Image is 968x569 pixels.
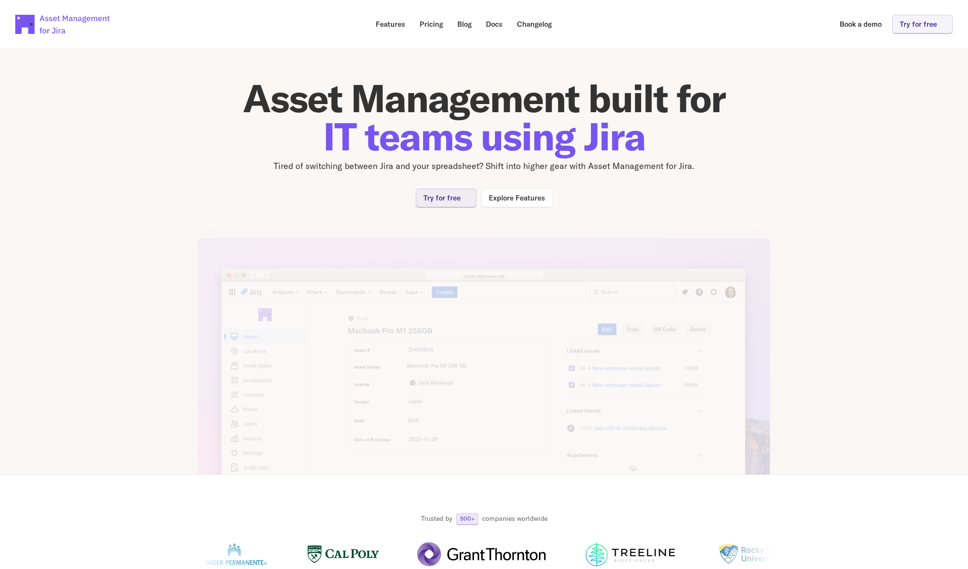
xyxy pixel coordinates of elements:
[369,15,412,33] a: Features
[840,21,882,28] p: Book a demo
[198,79,770,156] h1: Asset Management built for
[517,21,552,28] p: Changelog
[376,21,405,28] p: Features
[323,112,645,160] span: IT teams using Jira
[421,514,452,524] p: Trusted by
[900,21,937,28] p: Try for free
[489,194,545,201] p: Explore Features
[451,15,478,33] a: Blog
[457,21,472,28] p: Blog
[460,516,474,522] p: 500+
[198,159,770,173] p: Tired of switching between Jira and your spreadsheet? Shift into higher gear with Asset Managemen...
[510,15,558,33] a: Changelog
[307,542,379,566] img: Logo
[416,189,476,207] a: Try for free
[482,514,547,524] p: companies worldwide
[202,542,269,566] img: Logo
[420,21,443,28] p: Pricing
[486,21,503,28] p: Docs
[479,15,509,33] a: Docs
[413,15,450,33] a: Pricing
[833,15,888,33] a: Book a demo
[198,238,770,529] img: App
[481,189,553,207] a: Explore Features
[584,542,677,566] img: Logo
[892,15,953,33] a: Try for free
[423,194,461,201] p: Try for free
